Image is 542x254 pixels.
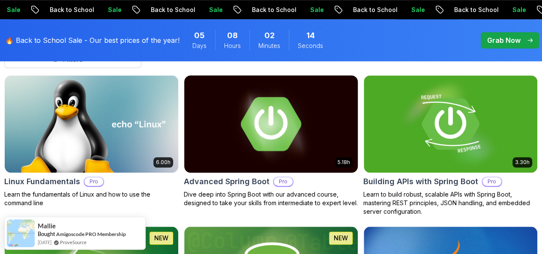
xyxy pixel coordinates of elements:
[4,75,179,207] a: Linux Fundamentals card6.00hLinux FundamentalsProLearn the fundamentals of Linux and how to use t...
[258,42,280,50] span: Minutes
[38,239,51,246] span: [DATE]
[4,190,179,207] p: Learn the fundamentals of Linux and how to use the command line
[200,6,227,14] p: Sale
[503,6,530,14] p: Sale
[180,73,362,175] img: Advanced Spring Boot card
[363,75,538,216] a: Building APIs with Spring Boot card3.30hBuilding APIs with Spring BootProLearn to build robust, s...
[364,75,537,173] img: Building APIs with Spring Boot card
[274,177,293,186] p: Pro
[227,30,238,42] span: 8 Hours
[194,30,205,42] span: 5 Days
[487,35,521,45] p: Grab Now
[7,219,35,247] img: provesource social proof notification image
[243,6,301,14] p: Back to School
[402,6,429,14] p: Sale
[5,35,180,45] p: 🔥 Back to School Sale - Our best prices of the year!
[264,30,275,42] span: 2 Minutes
[56,231,126,237] a: Amigoscode PRO Membership
[184,190,358,207] p: Dive deep into Spring Boot with our advanced course, designed to take your skills from intermedia...
[363,190,538,216] p: Learn to build robust, scalable APIs with Spring Boot, mastering REST principles, JSON handling, ...
[445,6,503,14] p: Back to School
[363,176,478,188] h2: Building APIs with Spring Boot
[184,176,270,188] h2: Advanced Spring Boot
[334,234,348,242] p: NEW
[99,6,126,14] p: Sale
[184,75,358,207] a: Advanced Spring Boot card5.18hAdvanced Spring BootProDive deep into Spring Boot with our advanced...
[38,230,55,237] span: Bought
[515,159,530,166] p: 3.30h
[344,6,402,14] p: Back to School
[301,6,328,14] p: Sale
[298,42,323,50] span: Seconds
[154,234,168,242] p: NEW
[38,222,56,230] span: Mallie
[224,42,241,50] span: Hours
[338,159,350,166] p: 5.18h
[141,6,200,14] p: Back to School
[60,239,87,246] a: ProveSource
[40,6,99,14] p: Back to School
[192,42,207,50] span: Days
[84,177,103,186] p: Pro
[156,159,171,166] p: 6.00h
[306,30,315,42] span: 14 Seconds
[482,177,501,186] p: Pro
[4,176,80,188] h2: Linux Fundamentals
[5,75,178,173] img: Linux Fundamentals card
